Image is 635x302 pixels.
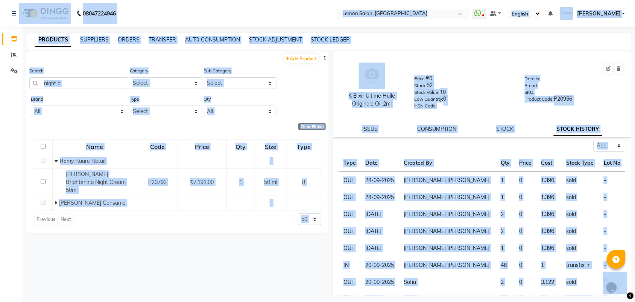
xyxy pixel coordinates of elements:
td: sold [562,223,599,240]
th: Created By [400,155,497,172]
td: sold [562,189,599,206]
a: STOCK [497,126,514,132]
label: Brand [31,96,43,103]
td: OUT [339,223,361,240]
td: - [599,172,626,189]
td: 0 [515,206,536,223]
td: - [599,274,626,291]
div: Type [287,140,321,153]
th: Stock Type [562,155,599,172]
td: [PERSON_NAME] [PERSON_NAME] [400,189,497,206]
label: Search [29,67,44,74]
label: Stock Value: [415,89,440,96]
td: 2 [496,223,515,240]
td: OUT [339,172,361,189]
span: - [270,199,272,206]
label: Product Code: [525,96,554,103]
td: OUT [339,240,361,257]
div: Name [53,140,137,153]
td: 1 [496,172,515,189]
td: [PERSON_NAME] [PERSON_NAME] [400,240,497,257]
td: 1 [496,189,515,206]
td: 28-09-2025 [361,172,399,189]
div: Clear Filters [298,123,326,130]
span: - [270,158,272,164]
span: Remy Raure Retail [60,158,105,164]
td: [PERSON_NAME] [PERSON_NAME] [400,172,497,189]
a: PRODUCTS [35,33,71,47]
a: SUPPLIERS [80,36,109,43]
span: ₹7,191.00 [190,179,214,185]
td: - [599,189,626,206]
span: [PERSON_NAME] [577,10,621,18]
label: Stock: [415,82,427,89]
td: 0 [515,240,536,257]
td: transfer in [562,257,599,274]
label: Qty [204,96,211,103]
a: STOCK HISTORY [554,123,602,136]
div: Qty [227,140,254,153]
td: 0 [515,172,536,189]
td: 2 [496,274,515,291]
a: ISSUE [362,126,377,132]
div: K Elixir Ultime Huile Originale Oil 2ml [341,92,403,108]
td: 2 [496,206,515,223]
div: P20956 [525,95,624,106]
div: Price [178,140,226,153]
td: 20-09-2025 [361,274,399,291]
a: CONSUMPTION [417,126,456,132]
td: sold [562,274,599,291]
label: SKU: [525,89,535,96]
th: Cost [537,155,562,172]
div: 0 [415,95,513,106]
a: Add Product [284,54,318,63]
td: [DATE] [361,240,399,257]
div: ₹0 [415,88,513,99]
td: [DATE] [361,223,399,240]
img: Mohammed Faisal [560,7,573,20]
img: avatar [359,63,385,89]
span: 50 ml [264,179,277,185]
td: - [599,240,626,257]
td: 3.122 [537,274,562,291]
b: 08047224946 [83,3,116,24]
td: 0 [515,189,536,206]
div: Size [255,140,286,153]
td: 1.396 [537,223,562,240]
td: 28-09-2025 [361,189,399,206]
td: sold [562,206,599,223]
td: 1.396 [537,206,562,223]
td: 48 [496,257,515,274]
td: 0 [515,274,536,291]
th: Qty [496,155,515,172]
td: IN [339,257,361,274]
td: sold [562,172,599,189]
label: Sub Category [204,67,232,74]
td: - [599,257,626,274]
label: Price: [415,75,426,82]
th: Lot No [599,155,626,172]
th: Type [339,155,361,172]
td: Sofia [400,274,497,291]
div: 52 [415,81,513,92]
td: - [599,206,626,223]
td: OUT [339,206,361,223]
span: [PERSON_NAME] Brightening Night Cream 50ml [66,171,126,193]
span: Expand Row [55,199,59,206]
span: 1 [239,179,242,185]
td: 1 [537,257,562,274]
td: OUT [339,189,361,206]
label: Category [130,67,149,74]
td: 0 [515,257,536,274]
label: HSN Code: [415,103,437,109]
label: Details: [525,75,541,82]
a: STOCK LEDGER [311,36,350,43]
span: Collapse Row [55,158,60,164]
th: Date [361,155,399,172]
td: [PERSON_NAME] [PERSON_NAME] [400,206,497,223]
td: 0 [515,223,536,240]
input: Search by product name or code [29,77,128,89]
td: 20-09-2025 [361,257,399,274]
label: Brand: [525,82,538,89]
span: P20793 [148,179,167,185]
